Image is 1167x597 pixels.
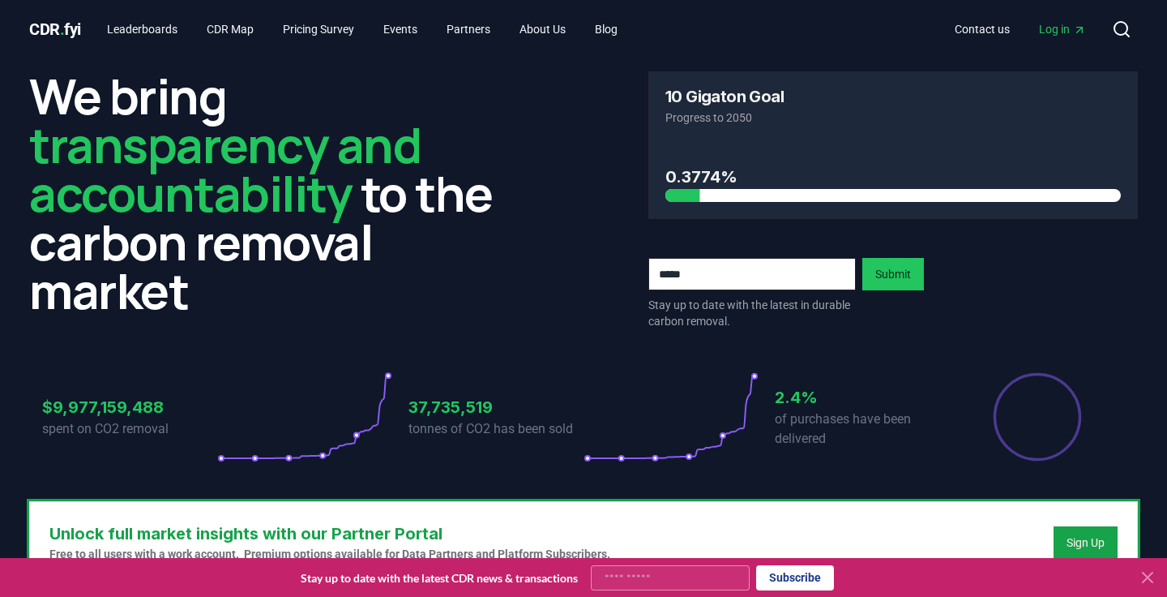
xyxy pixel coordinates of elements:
span: . [60,19,65,39]
h3: 10 Gigaton Goal [665,88,784,105]
nav: Main [94,15,631,44]
button: Submit [862,258,924,290]
p: tonnes of CO2 has been sold [408,419,583,439]
a: Contact us [942,15,1023,44]
a: Blog [582,15,631,44]
h3: Unlock full market insights with our Partner Portal [49,522,610,546]
p: Stay up to date with the latest in durable carbon removal. [648,297,856,329]
a: About Us [507,15,579,44]
a: Log in [1026,15,1099,44]
span: Log in [1039,21,1086,37]
a: CDR Map [194,15,267,44]
a: Events [370,15,430,44]
h3: 37,735,519 [408,395,583,419]
a: Sign Up [1067,535,1105,551]
h3: $9,977,159,488 [42,395,217,419]
p: Progress to 2050 [665,110,1121,126]
h3: 0.3774% [665,165,1121,189]
a: Leaderboards [94,15,190,44]
span: CDR fyi [29,19,81,39]
p: spent on CO2 removal [42,419,217,439]
p: Free to all users with a work account. Premium options available for Data Partners and Platform S... [49,546,610,562]
h2: We bring to the carbon removal market [29,71,519,315]
h3: 2.4% [775,385,950,410]
p: of purchases have been delivered [775,410,950,449]
nav: Main [942,15,1099,44]
div: Percentage of sales delivered [992,372,1083,462]
a: Pricing Survey [270,15,367,44]
a: Partners [434,15,503,44]
a: CDR.fyi [29,18,81,41]
span: transparency and accountability [29,111,421,226]
button: Sign Up [1054,526,1118,559]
